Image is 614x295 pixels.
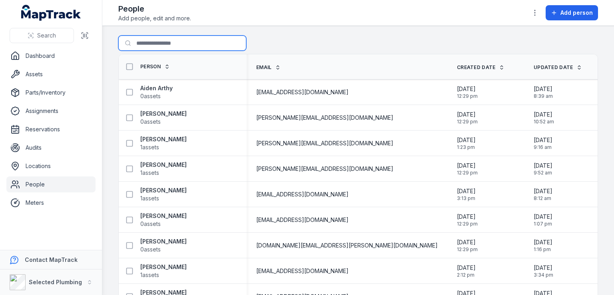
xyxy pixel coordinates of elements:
[534,238,552,253] time: 8/11/2025, 1:16:06 PM
[6,140,96,156] a: Audits
[118,14,191,22] span: Add people, edit and more.
[140,135,187,151] a: [PERSON_NAME]1assets
[140,169,159,177] span: 1 assets
[534,64,582,71] a: Updated Date
[256,114,393,122] span: [PERSON_NAME][EMAIL_ADDRESS][DOMAIN_NAME]
[457,93,478,99] span: 12:29 pm
[140,92,161,100] span: 0 assets
[6,121,96,137] a: Reservations
[457,144,476,150] span: 1:23 pm
[29,279,82,285] strong: Selected Plumbing
[534,238,552,246] span: [DATE]
[534,213,552,221] span: [DATE]
[457,85,478,99] time: 1/14/2025, 12:29:42 PM
[457,85,478,93] span: [DATE]
[25,256,78,263] strong: Contact MapTrack
[6,48,96,64] a: Dashboard
[534,119,554,125] span: 10:52 am
[256,139,393,147] span: [PERSON_NAME][EMAIL_ADDRESS][DOMAIN_NAME]
[457,136,476,144] span: [DATE]
[6,85,96,101] a: Parts/Inventory
[534,187,552,202] time: 9/2/2025, 8:12:41 AM
[140,246,161,253] span: 0 assets
[457,238,478,246] span: [DATE]
[140,161,187,169] strong: [PERSON_NAME]
[534,136,552,144] span: [DATE]
[534,85,553,93] span: [DATE]
[140,110,187,126] a: [PERSON_NAME]0assets
[140,63,161,70] span: Person
[140,238,187,253] a: [PERSON_NAME]0assets
[457,170,478,176] span: 12:29 pm
[534,111,554,119] span: [DATE]
[140,186,187,194] strong: [PERSON_NAME]
[457,264,476,272] span: [DATE]
[457,213,478,221] span: [DATE]
[457,136,476,150] time: 2/13/2025, 1:23:00 PM
[457,187,476,195] span: [DATE]
[140,263,187,279] a: [PERSON_NAME]1assets
[457,119,478,125] span: 12:29 pm
[534,187,552,195] span: [DATE]
[534,144,552,150] span: 9:16 am
[457,221,478,227] span: 12:29 pm
[140,135,187,143] strong: [PERSON_NAME]
[534,221,552,227] span: 1:07 pm
[534,170,552,176] span: 9:52 am
[256,165,393,173] span: [PERSON_NAME][EMAIL_ADDRESS][DOMAIN_NAME]
[140,63,170,70] a: Person
[546,5,598,20] button: Add person
[457,195,476,202] span: 3:13 pm
[140,84,173,92] strong: Aiden Arthy
[457,64,504,71] a: Created Date
[457,111,478,125] time: 1/14/2025, 12:29:42 PM
[140,212,187,220] strong: [PERSON_NAME]
[21,5,81,21] a: MapTrack
[534,93,553,99] span: 8:39 am
[457,187,476,202] time: 2/28/2025, 3:13:20 PM
[457,111,478,119] span: [DATE]
[534,85,553,99] time: 8/18/2025, 8:39:46 AM
[534,136,552,150] time: 9/3/2025, 9:16:25 AM
[457,213,478,227] time: 1/14/2025, 12:29:42 PM
[140,212,187,228] a: [PERSON_NAME]0assets
[6,176,96,192] a: People
[457,238,478,253] time: 1/14/2025, 12:29:42 PM
[256,216,349,224] span: [EMAIL_ADDRESS][DOMAIN_NAME]
[140,194,159,202] span: 1 assets
[118,3,191,14] h2: People
[140,143,159,151] span: 1 assets
[560,9,593,17] span: Add person
[534,64,573,71] span: Updated Date
[534,111,554,125] time: 9/1/2025, 10:52:58 AM
[534,213,552,227] time: 8/11/2025, 1:07:47 PM
[256,242,438,249] span: [DOMAIN_NAME][EMAIL_ADDRESS][PERSON_NAME][DOMAIN_NAME]
[6,158,96,174] a: Locations
[10,28,74,43] button: Search
[6,66,96,82] a: Assets
[534,195,552,202] span: 8:12 am
[256,64,281,71] a: Email
[457,264,476,278] time: 5/14/2025, 2:12:32 PM
[457,246,478,253] span: 12:29 pm
[6,103,96,119] a: Assignments
[534,162,552,170] span: [DATE]
[140,110,187,118] strong: [PERSON_NAME]
[534,246,552,253] span: 1:16 pm
[457,162,478,170] span: [DATE]
[6,195,96,211] a: Meters
[256,64,272,71] span: Email
[256,190,349,198] span: [EMAIL_ADDRESS][DOMAIN_NAME]
[140,263,187,271] strong: [PERSON_NAME]
[534,162,552,176] time: 9/1/2025, 9:52:10 AM
[457,64,496,71] span: Created Date
[140,271,159,279] span: 1 assets
[457,272,476,278] span: 2:12 pm
[140,238,187,246] strong: [PERSON_NAME]
[534,272,553,278] span: 3:34 pm
[256,88,349,96] span: [EMAIL_ADDRESS][DOMAIN_NAME]
[457,162,478,176] time: 1/14/2025, 12:29:42 PM
[534,264,553,272] span: [DATE]
[37,32,56,40] span: Search
[256,267,349,275] span: [EMAIL_ADDRESS][DOMAIN_NAME]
